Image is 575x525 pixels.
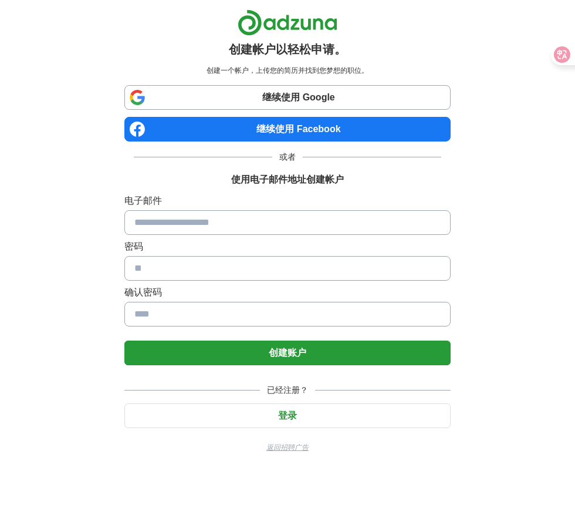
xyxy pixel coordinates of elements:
[279,152,296,161] font: 或者
[124,85,451,110] a: 继续使用 Google
[231,174,344,184] font: 使用电子邮件地址创建帐户
[124,410,451,420] a: 登录
[124,442,451,453] a: 返回招聘广告
[267,385,308,395] font: 已经注册？
[124,341,451,365] button: 创建账户
[266,443,309,452] font: 返回招聘广告
[124,196,162,206] font: 电子邮件
[278,410,297,420] font: 登录
[269,348,306,358] font: 创建账户
[124,403,451,428] button: 登录
[124,117,451,142] a: 继续使用 Facebook
[238,9,337,36] img: Adzuna 徽标
[262,92,335,102] font: 继续使用 Google
[207,66,368,75] font: 创建一个帐户，上传您的简历并找到您梦想的职位。
[124,241,143,251] font: 密码
[124,287,162,297] font: 确认密码
[229,43,346,56] font: 创建帐户以轻松申请。
[256,124,340,134] font: 继续使用 Facebook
